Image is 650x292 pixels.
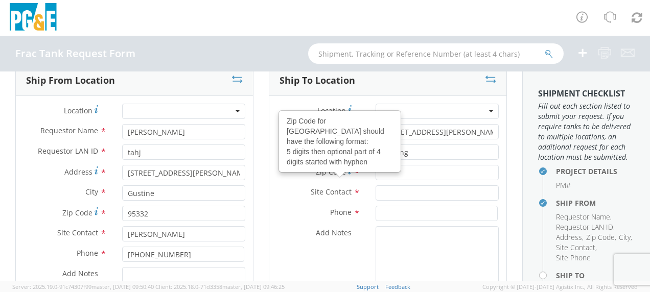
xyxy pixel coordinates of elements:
span: Zip Code [586,232,615,242]
h3: Shipment Checklist [538,89,635,99]
li: , [556,242,597,253]
span: Zip Code [62,208,92,217]
span: Copyright © [DATE]-[DATE] Agistix Inc., All Rights Reserved [482,283,638,291]
li: , [619,232,632,242]
span: Address [556,232,582,242]
h4: Ship To [556,272,635,279]
span: Add Notes [316,228,352,237]
li: , [586,232,616,242]
span: Client: 2025.18.0-71d3358 [155,283,285,290]
span: PM# [556,180,571,190]
div: Zip Code for [GEOGRAPHIC_DATA] should have the following format: 5 digits then optional part of 4... [280,111,400,172]
span: master, [DATE] 09:50:40 [91,283,154,290]
span: City [619,232,631,242]
input: Shipment, Tracking or Reference Number (at least 4 chars) [308,43,564,64]
span: Fill out each section listed to submit your request. If you require tanks to be delivered to mult... [538,101,635,162]
li: , [556,232,584,242]
span: Phone [77,248,98,258]
h3: Ship From Location [26,76,115,86]
span: Requestor LAN ID [38,146,98,156]
span: Location [317,106,346,115]
span: Site Contact [311,187,352,197]
h4: Project Details [556,167,635,175]
li: , [556,222,615,232]
a: Support [357,283,379,290]
span: Phone [330,207,352,217]
img: pge-logo-06675f144f4cfa6a6814.png [8,3,59,33]
li: , [556,212,612,222]
span: Requestor Name [556,212,610,222]
span: Requestor Name [40,126,98,135]
span: City [85,187,98,197]
span: Site Contact [57,228,98,237]
span: Server: 2025.19.0-91c74307f99 [12,283,154,290]
h4: Ship From [556,199,635,207]
span: master, [DATE] 09:46:25 [222,283,285,290]
span: Add Notes [62,269,98,278]
h4: Frac Tank Request Form [15,48,135,59]
span: Site Contact [556,242,595,252]
span: Address [64,167,92,177]
span: Requestor LAN ID [556,222,613,232]
a: Feedback [385,283,410,290]
span: Location [64,106,92,115]
span: Site Phone [556,253,591,262]
h3: Ship To Location [280,76,355,86]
